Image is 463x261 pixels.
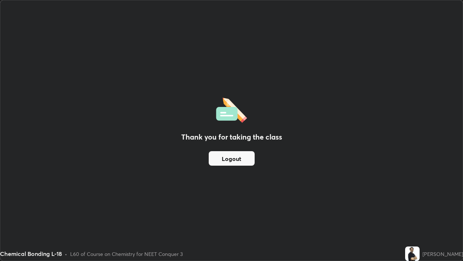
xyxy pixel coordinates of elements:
[216,95,247,123] img: offlineFeedback.1438e8b3.svg
[70,250,183,258] div: L60 of Course on Chemistry for NEET Conquer 3
[181,132,282,142] h2: Thank you for taking the class
[65,250,67,258] div: •
[405,246,420,261] img: 33e34e4d782843c1910c2afc34d781a1.jpg
[422,250,463,258] div: [PERSON_NAME]
[209,151,255,166] button: Logout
